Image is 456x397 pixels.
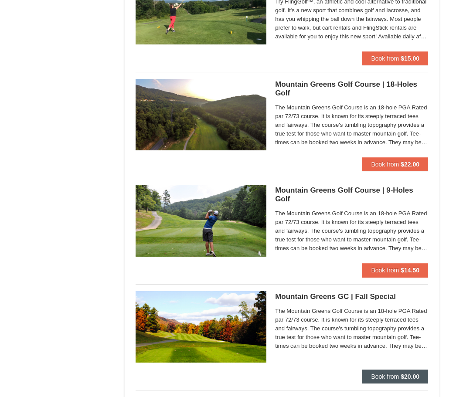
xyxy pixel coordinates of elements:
h5: Mountain Greens Golf Course | 9-Holes Golf [275,186,428,204]
img: 6619888-35-9ba36b64.jpg [136,185,266,256]
button: Book from $20.00 [362,370,428,383]
h5: Mountain Greens GC | Fall Special [275,292,428,301]
button: Book from $14.50 [362,263,428,277]
strong: $14.50 [401,267,419,274]
button: Book from $22.00 [362,157,428,171]
h5: Mountain Greens Golf Course | 18-Holes Golf [275,80,428,98]
strong: $22.00 [401,161,419,168]
strong: $15.00 [401,55,419,62]
span: Book from [371,267,399,274]
span: Book from [371,373,399,380]
img: 6619888-37-1f9f2b09.jpg [136,291,266,363]
span: The Mountain Greens Golf Course is an 18-hole PGA Rated par 72/73 course. It is known for its ste... [275,209,428,253]
img: 6619888-27-7e27a245.jpg [136,79,266,150]
span: Book from [371,55,399,62]
button: Book from $15.00 [362,51,428,65]
span: Book from [371,161,399,168]
span: The Mountain Greens Golf Course is an 18-hole PGA Rated par 72/73 course. It is known for its ste... [275,307,428,350]
span: The Mountain Greens Golf Course is an 18-hole PGA Rated par 72/73 course. It is known for its ste... [275,103,428,147]
strong: $20.00 [401,373,419,380]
